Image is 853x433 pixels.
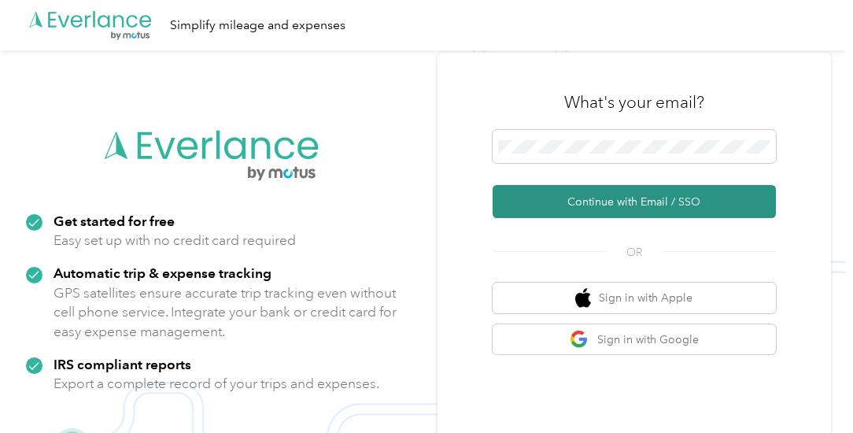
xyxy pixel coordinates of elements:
div: Simplify mileage and expenses [170,16,345,35]
button: apple logoSign in with Apple [493,283,776,313]
img: apple logo [575,288,591,308]
button: Continue with Email / SSO [493,185,776,218]
strong: IRS compliant reports [54,356,191,372]
img: google logo [570,330,589,350]
p: GPS satellites ensure accurate trip tracking even without cell phone service. Integrate your bank... [54,283,397,342]
strong: Get started for free [54,213,175,229]
p: Export a complete record of your trips and expenses. [54,374,379,394]
p: Easy set up with no credit card required [54,231,296,250]
button: google logoSign in with Google [493,324,776,355]
strong: Automatic trip & expense tracking [54,265,271,281]
h3: What's your email? [564,91,704,113]
span: OR [607,244,662,261]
